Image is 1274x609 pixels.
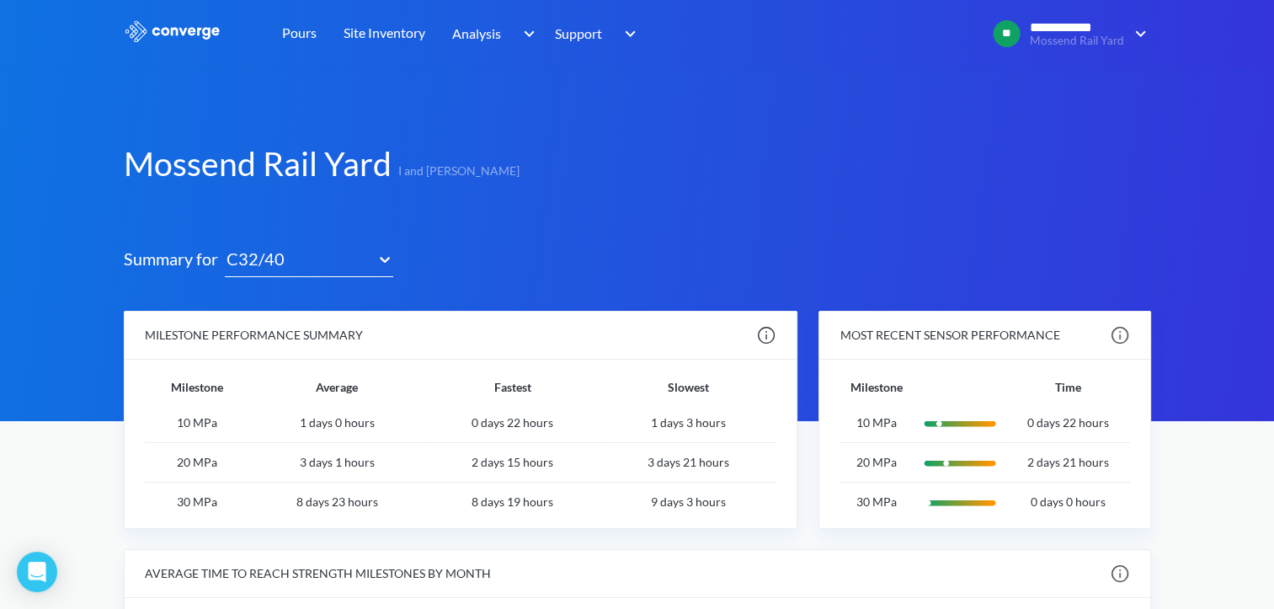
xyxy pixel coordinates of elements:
td: 20 MPa [145,443,249,483]
img: svg+xml;base64,PD94bWwgdmVyc2lvbj0iMS4wIiBlbmNvZGluZz0idXRmLTgiIHN0YW5kYWxvbmU9Im5vIj8+CjwhRE9DVF... [914,448,1006,478]
td: 30 MPa [840,483,913,521]
div: AVERAGE TIME TO REACH STRENGTH MILESTONES BY MONTH [145,564,491,583]
img: downArrow.svg [512,24,539,44]
img: svg+xml;base64,PD94bWwgdmVyc2lvbj0iMS4wIiBlbmNvZGluZz0idXRmLTgiIHN0YW5kYWxvbmU9Im5vIj8+CjwhRE9DVF... [914,409,1006,439]
div: C32/40 [225,246,370,272]
img: info.svg [1110,325,1130,345]
th: Fastest [424,360,600,403]
span: Analysis [452,23,501,44]
td: 2 days 21 hours [1006,443,1130,483]
td: 8 days 19 hours [424,483,600,521]
td: 30 MPa [145,483,249,521]
img: downArrow.svg [1124,24,1151,44]
td: 20 MPa [840,443,913,483]
td: 1 days 3 hours [600,403,776,442]
td: 3 days 21 hours [600,443,776,483]
td: 8 days 23 hours [249,483,425,521]
img: logo_ewhite.svg [124,20,221,42]
img: info.svg [756,325,776,345]
div: MILESTONE PERFORMANCE SUMMARY [145,326,363,345]
h1: Mossend Rail Yard [124,142,392,185]
td: 10 MPa [840,403,913,442]
span: Mossend Rail Yard [1030,35,1124,47]
th: Milestone [840,360,913,403]
th: Time [1006,360,1130,403]
img: info.svg [1110,564,1130,584]
td: 9 days 3 hours [600,483,776,521]
img: svg+xml;base64,PD94bWwgdmVyc2lvbj0iMS4wIiBlbmNvZGluZz0idXRmLTgiIHN0YW5kYWxvbmU9Im5vIj8+CjwhRE9DVF... [914,488,1006,518]
div: MOST RECENT SENSOR PERFORMANCE [840,326,1059,345]
td: 0 days 22 hours [1006,403,1130,442]
div: Open Intercom Messenger [17,552,57,592]
span: Support [555,23,602,44]
img: downArrow.svg [614,24,641,44]
span: Summary for [124,246,225,277]
td: 10 MPa [145,403,249,442]
td: 2 days 15 hours [424,443,600,483]
th: Average [249,360,425,403]
td: 3 days 1 hours [249,443,425,483]
td: 0 days 0 hours [1006,483,1130,521]
th: Milestone [145,360,249,403]
th: Slowest [600,360,776,403]
td: 1 days 0 hours [249,403,425,442]
span: I and [PERSON_NAME] [392,162,520,185]
td: 0 days 22 hours [424,403,600,442]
